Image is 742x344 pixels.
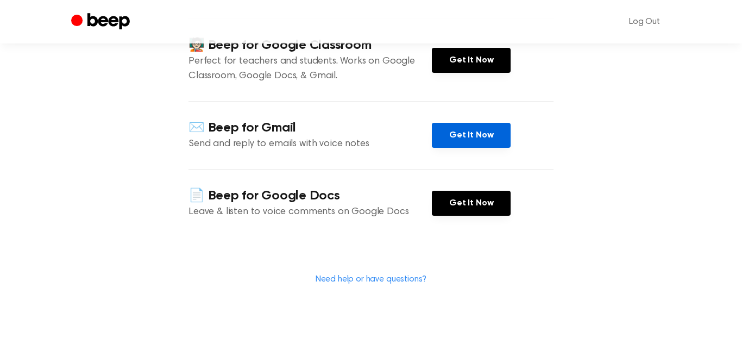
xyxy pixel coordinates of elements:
[188,54,432,84] p: Perfect for teachers and students. Works on Google Classroom, Google Docs, & Gmail.
[316,275,427,284] a: Need help or have questions?
[432,191,511,216] a: Get It Now
[618,9,671,35] a: Log Out
[188,187,432,205] h4: 📄 Beep for Google Docs
[188,205,432,220] p: Leave & listen to voice comments on Google Docs
[432,123,511,148] a: Get It Now
[432,48,511,73] a: Get It Now
[188,119,432,137] h4: ✉️ Beep for Gmail
[188,137,432,152] p: Send and reply to emails with voice notes
[188,36,432,54] h4: 🧑🏻‍🏫 Beep for Google Classroom
[71,11,133,33] a: Beep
